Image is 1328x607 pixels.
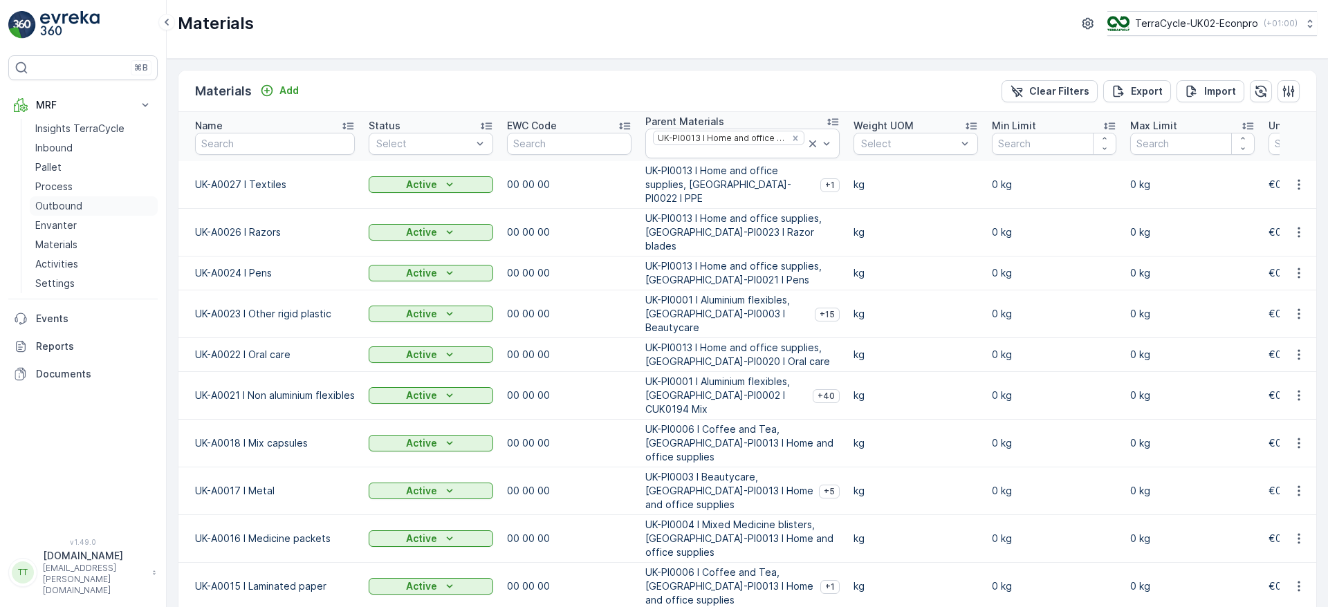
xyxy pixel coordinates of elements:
[992,119,1036,133] p: Min Limit
[847,209,985,256] td: kg
[369,119,400,133] p: Status
[645,164,815,205] p: UK-PI0013 I Home and office supplies, [GEOGRAPHIC_DATA]-PI0022 I PPE
[40,11,100,39] img: logo_light-DOdMpM7g.png
[818,391,835,402] span: +40
[369,387,493,404] button: Active
[500,209,638,256] td: 00 00 00
[1269,348,1311,360] span: €0,00/kg
[645,115,724,129] p: Parent Materials
[279,84,299,97] p: Add
[992,266,1116,280] p: 0 kg
[178,338,362,372] td: UK-A0022 I Oral care
[645,422,840,464] p: UK-PI0006 I Coffee and Tea, [GEOGRAPHIC_DATA]-PI0013 I Home and office supplies
[992,225,1116,239] p: 0 kg
[1130,133,1255,155] input: Search
[8,538,158,546] span: v 1.49.0
[992,484,1116,498] p: 0 kg
[645,566,815,607] p: UK-PI0006 I Coffee and Tea, [GEOGRAPHIC_DATA]-PI0013 I Home and office supplies
[35,141,73,155] p: Inbound
[847,161,985,209] td: kg
[406,484,437,498] p: Active
[195,82,252,101] p: Materials
[1130,178,1255,192] p: 0 kg
[36,339,152,353] p: Reports
[134,62,148,73] p: ⌘B
[847,290,985,338] td: kg
[12,561,34,583] div: TT
[1269,119,1315,133] p: Unit Price
[369,176,493,193] button: Active
[30,254,158,274] a: Activities
[1130,532,1255,545] p: 0 kg
[1107,11,1317,36] button: TerraCycle-UK02-Econpro(+01:00)
[30,177,158,196] a: Process
[645,341,840,368] p: UK-PI0013 I Home and office supplies, [GEOGRAPHIC_DATA]-PI0020 I Oral care
[369,530,493,547] button: Active
[36,312,152,326] p: Events
[654,131,786,144] div: UK-PI0013 I Home and office supplies
[406,436,437,450] p: Active
[500,515,638,563] td: 00 00 00
[8,11,36,39] img: logo
[406,225,437,239] p: Active
[406,579,437,593] p: Active
[35,257,78,271] p: Activities
[43,549,145,563] p: [DOMAIN_NAME]
[645,293,809,335] p: UK-PI0001 I Aluminium flexibles, [GEOGRAPHIC_DATA]-PI0003 I Beautycare
[992,532,1116,545] p: 0 kg
[8,549,158,596] button: TT[DOMAIN_NAME][EMAIL_ADDRESS][PERSON_NAME][DOMAIN_NAME]
[8,91,158,119] button: MRF
[507,119,557,133] p: EWC Code
[500,290,638,338] td: 00 00 00
[824,486,835,497] span: +5
[500,256,638,290] td: 00 00 00
[35,160,62,174] p: Pallet
[195,133,355,155] input: Search
[645,518,840,559] p: UK-PI0004 I Mixed Medicine blisters, [GEOGRAPHIC_DATA]-PI0013 I Home and office supplies
[1269,389,1311,401] span: €0,00/kg
[645,259,840,287] p: UK-PI0013 I Home and office supplies, [GEOGRAPHIC_DATA]-PI0021 I Pens
[30,274,158,293] a: Settings
[825,581,835,592] span: +1
[847,372,985,420] td: kg
[369,306,493,322] button: Active
[1130,484,1255,498] p: 0 kg
[8,360,158,388] a: Documents
[500,338,638,372] td: 00 00 00
[847,420,985,467] td: kg
[645,470,813,512] p: UK-PI0003 I Beautycare, [GEOGRAPHIC_DATA]-PI0013 I Home and office supplies
[1269,580,1311,592] span: €0,00/kg
[30,158,158,177] a: Pallet
[178,12,254,35] p: Materials
[30,216,158,235] a: Envanter
[847,515,985,563] td: kg
[507,133,631,155] input: Search
[1103,80,1171,102] button: Export
[861,137,957,151] p: Select
[369,435,493,451] button: Active
[1269,437,1311,449] span: €0,00/kg
[195,119,223,133] p: Name
[406,389,437,402] p: Active
[30,235,158,254] a: Materials
[992,436,1116,450] p: 0 kg
[30,119,158,138] a: Insights TerraCycle
[8,333,158,360] a: Reports
[500,161,638,209] td: 00 00 00
[1130,389,1255,402] p: 0 kg
[8,305,158,333] a: Events
[1269,226,1311,238] span: €0,00/kg
[30,196,158,216] a: Outbound
[178,467,362,515] td: UK-A0017 I Metal
[645,375,807,416] p: UK-PI0001 I Aluminium flexibles, [GEOGRAPHIC_DATA]-PI0002 I CUK0194 Mix
[847,338,985,372] td: kg
[1130,266,1255,280] p: 0 kg
[35,180,73,194] p: Process
[1269,267,1311,279] span: €0,00/kg
[847,256,985,290] td: kg
[1177,80,1244,102] button: Import
[788,133,803,144] div: Remove UK-PI0013 I Home and office supplies
[645,212,840,253] p: UK-PI0013 I Home and office supplies, [GEOGRAPHIC_DATA]-PI0023 I Razor blades
[36,367,152,381] p: Documents
[825,180,835,191] span: +1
